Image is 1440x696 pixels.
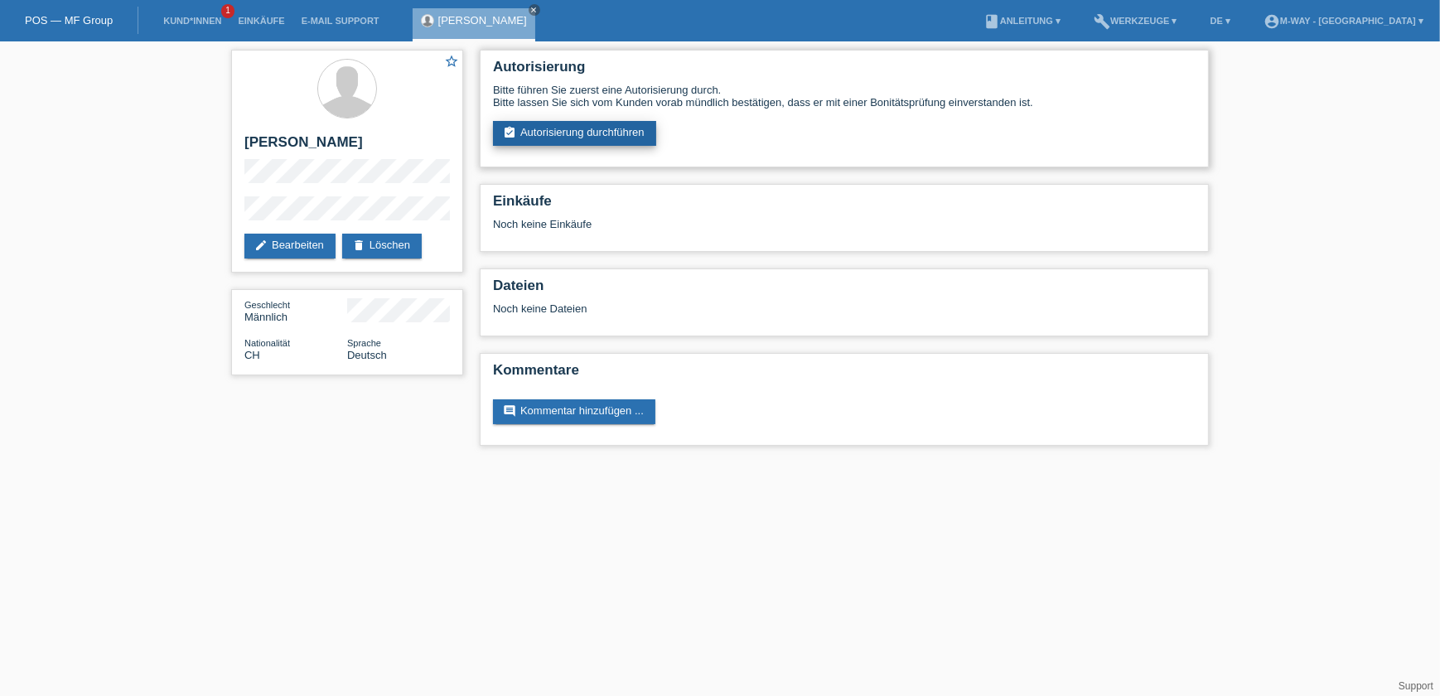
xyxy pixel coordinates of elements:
a: bookAnleitung ▾ [975,16,1069,26]
span: Sprache [347,338,381,348]
a: Support [1399,680,1433,692]
a: Einkäufe [230,16,292,26]
div: Männlich [244,298,347,323]
h2: Kommentare [493,362,1196,387]
a: account_circlem-way - [GEOGRAPHIC_DATA] ▾ [1255,16,1432,26]
div: Noch keine Dateien [493,302,999,315]
i: edit [254,239,268,252]
i: star_border [444,54,459,69]
span: 1 [221,4,234,18]
div: Noch keine Einkäufe [493,218,1196,243]
i: assignment_turned_in [503,126,516,139]
i: build [1094,13,1110,30]
i: book [983,13,1000,30]
a: commentKommentar hinzufügen ... [493,399,655,424]
div: Bitte führen Sie zuerst eine Autorisierung durch. Bitte lassen Sie sich vom Kunden vorab mündlich... [493,84,1196,109]
h2: Einkäufe [493,193,1196,218]
i: account_circle [1264,13,1280,30]
i: comment [503,404,516,418]
a: buildWerkzeuge ▾ [1085,16,1186,26]
i: close [530,6,539,14]
h2: Dateien [493,278,1196,302]
a: deleteLöschen [342,234,422,259]
a: [PERSON_NAME] [438,14,527,27]
a: close [529,4,540,16]
h2: [PERSON_NAME] [244,134,450,159]
a: E-Mail Support [293,16,388,26]
a: assignment_turned_inAutorisierung durchführen [493,121,656,146]
h2: Autorisierung [493,59,1196,84]
a: POS — MF Group [25,14,113,27]
span: Deutsch [347,349,387,361]
span: Geschlecht [244,300,290,310]
a: Kund*innen [155,16,230,26]
i: delete [352,239,365,252]
a: editBearbeiten [244,234,336,259]
a: DE ▾ [1202,16,1239,26]
a: star_border [444,54,459,71]
span: Nationalität [244,338,290,348]
span: Schweiz [244,349,260,361]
